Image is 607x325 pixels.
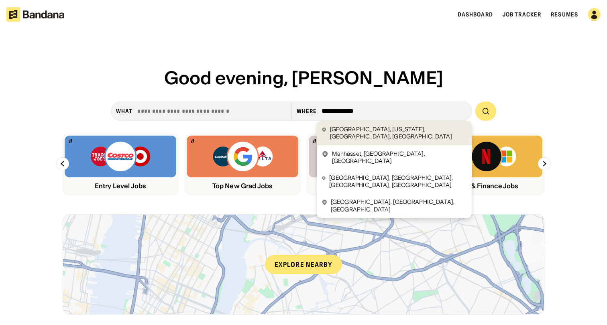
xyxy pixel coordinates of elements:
[191,139,194,143] img: Bandana logo
[503,11,541,18] a: Job Tracker
[551,11,578,18] a: Resumes
[458,11,493,18] a: Dashboard
[313,139,316,143] img: Bandana logo
[90,140,151,173] img: Trader Joe’s, Costco, Target logos
[538,157,551,170] img: Right Arrow
[429,134,544,195] a: Bandana logoBank of America, Netflix, Microsoft logosTech & Finance Jobs
[330,126,467,140] div: [GEOGRAPHIC_DATA], [US_STATE], [GEOGRAPHIC_DATA], [GEOGRAPHIC_DATA]
[56,157,69,170] img: Left Arrow
[331,198,467,213] div: [GEOGRAPHIC_DATA], [GEOGRAPHIC_DATA], [GEOGRAPHIC_DATA]
[431,182,542,190] div: Tech & Finance Jobs
[329,174,467,189] div: [GEOGRAPHIC_DATA], [GEOGRAPHIC_DATA], [GEOGRAPHIC_DATA], [GEOGRAPHIC_DATA]
[6,7,64,22] img: Bandana logotype
[185,134,300,195] a: Bandana logoCapital One, Google, Delta logosTop New Grad Jobs
[456,140,517,173] img: Bank of America, Netflix, Microsoft logos
[297,108,317,115] div: Where
[63,215,544,314] a: Explore nearby
[212,140,273,173] img: Capital One, Google, Delta logos
[265,255,342,274] div: Explore nearby
[69,139,72,143] img: Bandana logo
[309,182,420,190] div: Retail Jobs
[65,182,176,190] div: Entry Level Jobs
[307,134,422,195] a: Bandana logoH&M, Apply, Adidas logosRetail Jobs
[332,150,467,165] div: Manhasset, [GEOGRAPHIC_DATA], [GEOGRAPHIC_DATA]
[164,67,443,89] span: Good evening, [PERSON_NAME]
[187,182,298,190] div: Top New Grad Jobs
[63,134,178,195] a: Bandana logoTrader Joe’s, Costco, Target logosEntry Level Jobs
[116,108,132,115] div: what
